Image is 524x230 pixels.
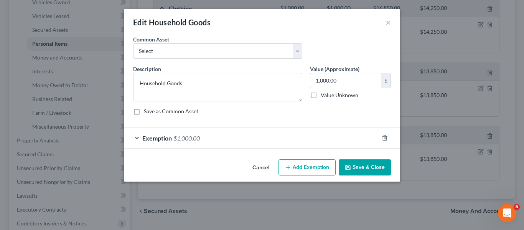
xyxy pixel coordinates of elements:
span: 5 [514,204,520,210]
iframe: Intercom live chat [498,204,516,222]
span: Exemption [142,134,172,142]
button: × [386,18,391,27]
div: $ [381,73,391,88]
label: Common Asset [133,35,169,43]
span: Description [133,66,161,72]
button: Cancel [246,160,275,175]
button: Add Exemption [278,159,336,175]
label: Value Unknown [321,91,358,99]
label: Value (Approximate) [310,65,359,73]
input: 0.00 [310,73,381,88]
div: Edit Household Goods [133,17,211,28]
button: Save & Close [339,159,391,175]
span: $1,000.00 [173,134,200,142]
label: Save as Common Asset [144,108,198,115]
